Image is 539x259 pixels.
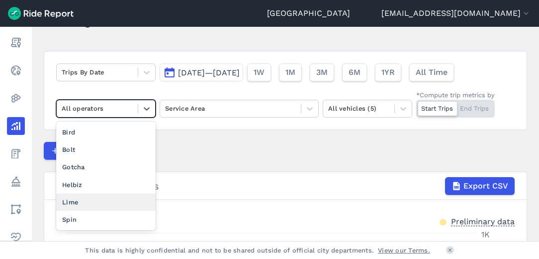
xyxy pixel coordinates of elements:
[381,66,395,78] span: 1YR
[7,62,25,79] a: Realtime
[378,246,430,255] a: View our Terms.
[178,68,240,77] span: [DATE]—[DATE]
[445,177,515,195] button: Export CSV
[316,66,328,78] span: 3M
[409,64,454,81] button: All Time
[56,177,515,195] div: Trips By Date | Starts
[247,64,271,81] button: 1W
[267,7,350,19] a: [GEOGRAPHIC_DATA]
[254,66,265,78] span: 1W
[463,180,508,192] span: Export CSV
[44,142,135,160] button: Compare Metrics
[56,124,156,141] div: Bird
[381,7,531,19] button: [EMAIL_ADDRESS][DOMAIN_NAME]
[56,211,156,228] div: Spin
[7,34,25,52] a: Report
[7,173,25,191] a: Policy
[375,64,401,81] button: 1YR
[56,194,156,211] div: Lime
[56,141,156,158] div: Bolt
[7,89,25,107] a: Heatmaps
[160,64,243,81] button: [DATE]—[DATE]
[416,90,495,100] div: *Compute trip metrics by
[7,145,25,163] a: Fees
[56,158,156,176] div: Gotcha
[285,66,295,78] span: 1M
[7,200,25,218] a: Areas
[342,64,367,81] button: 6M
[8,7,74,20] img: Ride Report
[310,64,334,81] button: 3M
[451,216,515,226] div: Preliminary data
[7,117,25,135] a: Analyze
[481,230,490,239] tspan: 1K
[56,176,156,194] div: Helbiz
[416,66,448,78] span: All Time
[349,66,360,78] span: 6M
[279,64,302,81] button: 1M
[7,228,25,246] a: Health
